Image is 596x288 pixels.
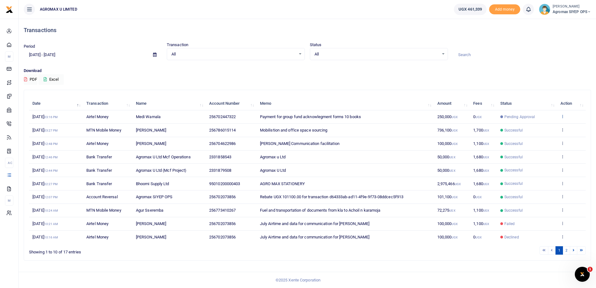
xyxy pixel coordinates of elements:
[260,114,361,119] span: Payment for group fund acknowlegment forms 10 books
[451,142,457,146] small: UGX
[437,208,455,213] span: 72,275
[473,221,489,226] span: 1,100
[437,181,461,186] span: 2,975,466
[310,42,322,48] label: Status
[44,209,58,212] small: 10:24 AM
[451,236,457,239] small: UGX
[437,114,458,119] span: 250,000
[136,155,191,159] span: Agromax U Ltd Mcf Operations
[5,51,13,62] li: M
[437,141,458,146] span: 100,000
[473,208,489,213] span: 1,100
[575,267,590,282] iframe: Intercom live chat
[437,221,458,226] span: 100,000
[136,194,173,199] span: Agromax SIYEP OPS
[29,97,83,110] th: Date: activate to sort column descending
[136,128,166,132] span: [PERSON_NAME]
[451,4,489,15] li: Wallet ballance
[553,4,591,9] small: [PERSON_NAME]
[136,181,169,186] span: Bhoomi Supply Ltd
[504,194,523,200] span: Successful
[32,181,58,186] span: [DATE]
[86,155,112,159] span: Bank Transfer
[260,155,286,159] span: Agromax u Ltd
[260,194,403,199] span: Rebate UGX 101100.00 for transaction d64333ab-ad11-4f9e-9f73-08ddcec5f913
[86,128,121,132] span: MTN Mobile Money
[539,4,591,15] a: profile-user [PERSON_NAME] Agromax SIYEP OPS
[504,208,523,213] span: Successful
[504,167,523,173] span: Successful
[209,168,231,173] span: 2331879508
[209,194,236,199] span: 256702073856
[44,129,58,132] small: 03:27 PM
[437,194,458,199] span: 101,100
[315,51,439,57] span: All
[473,235,481,239] span: 0
[24,27,591,34] h4: Transactions
[44,115,58,119] small: 03:16 PM
[504,141,523,146] span: Successful
[44,222,58,226] small: 10:21 AM
[44,169,58,172] small: 12:44 PM
[29,246,258,255] div: Showing 1 to 10 of 17 entries
[86,114,108,119] span: Airtel Money
[483,142,489,146] small: UGX
[475,115,481,119] small: UGX
[86,235,108,239] span: Airtel Money
[136,221,166,226] span: [PERSON_NAME]
[588,267,593,272] span: 1
[497,97,557,110] th: Status: activate to sort column ascending
[136,235,166,239] span: [PERSON_NAME]
[451,222,457,226] small: UGX
[6,6,13,13] img: logo-small
[32,141,58,146] span: [DATE]
[473,141,489,146] span: 1,100
[24,43,35,50] label: Period
[563,246,570,255] a: 2
[473,155,489,159] span: 1,680
[86,194,118,199] span: Account Reversal
[136,208,163,213] span: Agur Sseremba
[209,208,236,213] span: 256773410267
[37,7,80,12] span: AGROMAX U LIMITED
[260,128,328,132] span: Mobilistion and office space sourcing
[86,168,112,173] span: Bank Transfer
[483,182,489,186] small: UGX
[86,141,108,146] span: Airtel Money
[44,182,58,186] small: 02:27 PM
[167,42,188,48] label: Transaction
[44,195,58,199] small: 12:07 PM
[553,9,591,15] span: Agromax SIYEP OPS
[539,4,550,15] img: profile-user
[44,156,58,159] small: 12:46 PM
[209,114,236,119] span: 256702447322
[24,68,591,74] p: Download
[24,50,148,60] input: select period
[260,235,370,239] span: July Airtime and data for communication for [PERSON_NAME]
[86,181,112,186] span: Bank Transfer
[483,169,489,172] small: UGX
[451,115,457,119] small: UGX
[209,155,231,159] span: 2331858543
[483,156,489,159] small: UGX
[557,97,586,110] th: Action: activate to sort column ascending
[260,141,339,146] span: [PERSON_NAME] Communication facilitation
[451,129,457,132] small: UGX
[209,128,236,132] span: 256786015114
[32,168,58,173] span: [DATE]
[504,181,523,186] span: Successful
[475,195,481,199] small: UGX
[132,97,206,110] th: Name: activate to sort column ascending
[32,235,58,239] span: [DATE]
[86,208,121,213] span: MTN Mobile Money
[257,97,434,110] th: Memo: activate to sort column ascending
[449,209,455,212] small: UGX
[454,4,487,15] a: UGX 461,339
[44,236,58,239] small: 10:16 AM
[32,221,58,226] span: [DATE]
[136,141,166,146] span: [PERSON_NAME]
[483,209,489,212] small: UGX
[437,155,455,159] span: 50,000
[344,281,350,288] button: Close
[473,168,489,173] span: 1,680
